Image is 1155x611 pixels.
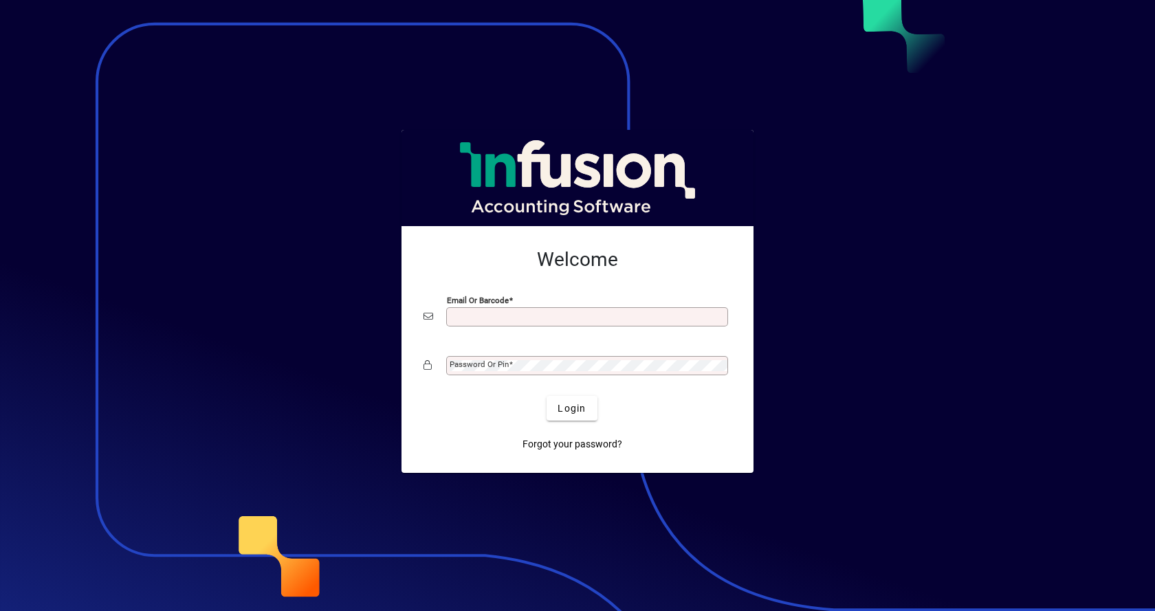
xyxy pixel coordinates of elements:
[522,437,622,452] span: Forgot your password?
[558,401,586,416] span: Login
[447,296,509,305] mat-label: Email or Barcode
[517,432,628,456] a: Forgot your password?
[423,248,731,271] h2: Welcome
[450,359,509,369] mat-label: Password or Pin
[547,396,597,421] button: Login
